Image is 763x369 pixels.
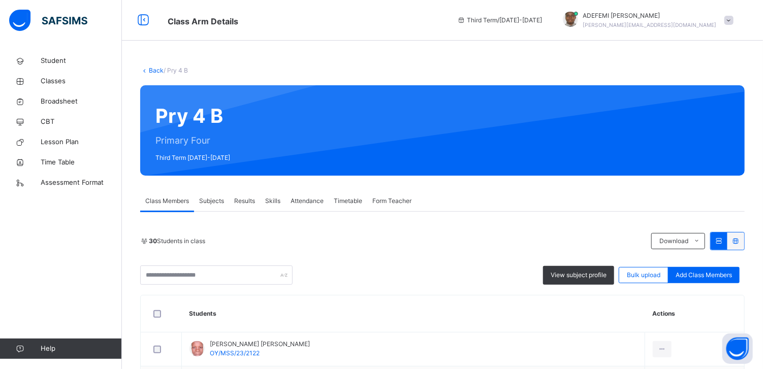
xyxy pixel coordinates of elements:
th: Actions [645,295,744,332]
span: [PERSON_NAME] [PERSON_NAME] [210,340,310,349]
button: Open asap [722,333,753,364]
span: OY/MSS/23/2122 [210,349,260,357]
img: safsims [9,10,87,31]
b: 30 [149,237,157,245]
span: Timetable [334,196,362,206]
th: Students [182,295,645,332]
span: Form Teacher [372,196,411,206]
span: / Pry 4 B [164,66,188,74]
div: ADEFEMIAJAYI [553,11,739,29]
span: Bulk upload [627,271,660,280]
span: session/term information [457,16,543,25]
span: CBT [41,117,122,127]
span: Broadsheet [41,96,122,107]
span: Assessment Format [41,178,122,188]
span: Download [659,237,688,246]
a: Back [149,66,164,74]
span: Results [234,196,255,206]
span: Skills [265,196,280,206]
span: View subject profile [551,271,607,280]
span: ADEFEMI [PERSON_NAME] [583,11,717,20]
span: Subjects [199,196,224,206]
span: Classes [41,76,122,86]
span: Attendance [291,196,324,206]
span: Add Class Members [676,271,732,280]
span: Time Table [41,157,122,167]
span: Help [41,344,121,354]
span: Student [41,56,122,66]
span: [PERSON_NAME][EMAIL_ADDRESS][DOMAIN_NAME] [583,22,717,28]
span: Lesson Plan [41,137,122,147]
span: Class Arm Details [168,16,238,26]
span: Class Members [145,196,189,206]
span: Students in class [149,237,205,246]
